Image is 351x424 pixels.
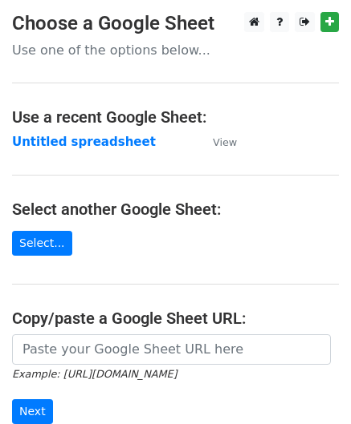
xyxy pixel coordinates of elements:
h4: Use a recent Google Sheet: [12,107,339,127]
small: View [213,136,237,148]
h3: Choose a Google Sheet [12,12,339,35]
h4: Copy/paste a Google Sheet URL: [12,309,339,328]
a: View [197,135,237,149]
a: Untitled spreadsheet [12,135,156,149]
small: Example: [URL][DOMAIN_NAME] [12,368,177,380]
input: Next [12,399,53,424]
p: Use one of the options below... [12,42,339,59]
input: Paste your Google Sheet URL here [12,334,331,365]
h4: Select another Google Sheet: [12,200,339,219]
a: Select... [12,231,72,256]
